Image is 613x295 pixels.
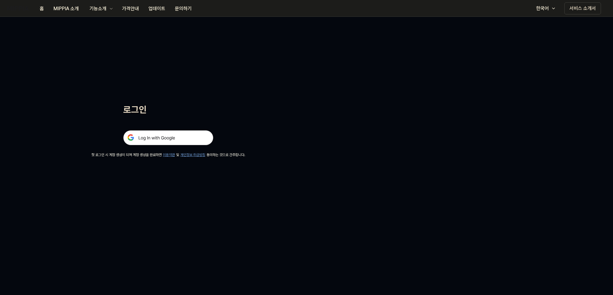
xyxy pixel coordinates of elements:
[123,130,213,145] img: 구글 로그인 버튼
[35,3,49,15] button: 홈
[7,6,29,11] img: logo
[88,5,108,12] div: 기능소개
[117,3,144,15] button: 가격안내
[91,152,245,158] div: 첫 로그인 시 계정 생성이 되며 계정 생성을 완료하면 및 동의하는 것으로 간주합니다.
[144,3,170,15] button: 업데이트
[163,153,175,157] a: 이용약관
[530,2,560,14] button: 한국어
[564,2,601,14] button: 서비스 소개서
[535,5,550,12] div: 한국어
[123,103,213,116] h1: 로그인
[170,3,197,15] button: 문의하기
[144,0,170,17] a: 업데이트
[84,3,117,15] button: 기능소개
[49,3,84,15] button: MIPPIA 소개
[180,153,205,157] a: 개인정보 취급방침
